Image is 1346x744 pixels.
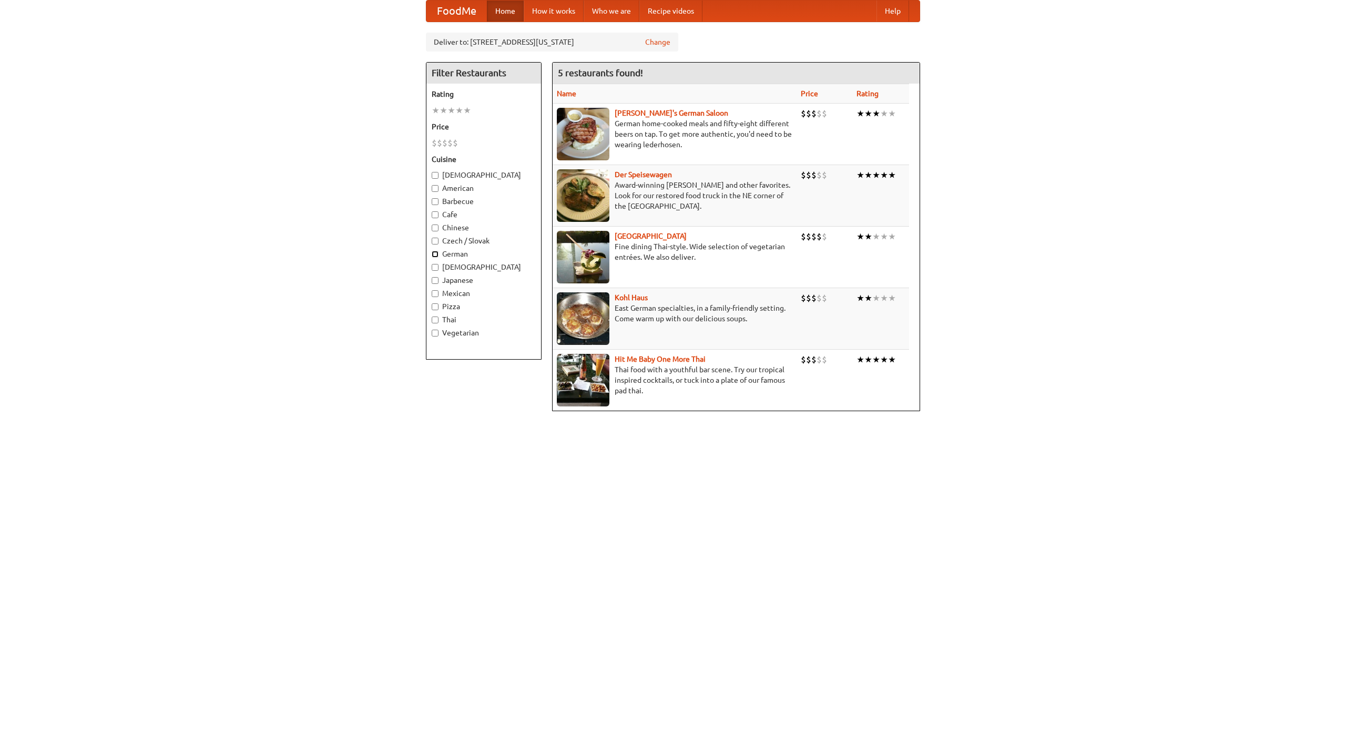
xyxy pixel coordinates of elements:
li: ★ [856,292,864,304]
li: $ [822,108,827,119]
label: Barbecue [432,196,536,207]
h4: Filter Restaurants [426,63,541,84]
li: ★ [856,231,864,242]
a: Home [487,1,524,22]
h5: Rating [432,89,536,99]
li: $ [811,292,817,304]
li: $ [817,354,822,365]
li: ★ [872,108,880,119]
li: $ [442,137,447,149]
img: esthers.jpg [557,108,609,160]
li: ★ [864,354,872,365]
a: FoodMe [426,1,487,22]
a: [GEOGRAPHIC_DATA] [615,232,687,240]
li: ★ [463,105,471,116]
label: German [432,249,536,259]
li: $ [453,137,458,149]
img: kohlhaus.jpg [557,292,609,345]
li: ★ [856,108,864,119]
li: $ [811,108,817,119]
label: Czech / Slovak [432,236,536,246]
li: ★ [872,354,880,365]
a: Who we are [584,1,639,22]
li: $ [822,169,827,181]
b: [PERSON_NAME]'s German Saloon [615,109,728,117]
li: ★ [888,169,896,181]
li: $ [822,231,827,242]
input: [DEMOGRAPHIC_DATA] [432,264,439,271]
li: $ [801,108,806,119]
li: $ [447,137,453,149]
input: German [432,251,439,258]
li: $ [811,231,817,242]
li: ★ [888,108,896,119]
li: ★ [888,354,896,365]
li: ★ [888,292,896,304]
p: German home-cooked meals and fifty-eight different beers on tap. To get more authentic, you'd nee... [557,118,792,150]
input: American [432,185,439,192]
li: ★ [864,292,872,304]
li: $ [801,169,806,181]
input: Japanese [432,277,439,284]
div: Deliver to: [STREET_ADDRESS][US_STATE] [426,33,678,52]
li: $ [822,292,827,304]
li: $ [801,231,806,242]
li: ★ [432,105,440,116]
h5: Price [432,121,536,132]
a: How it works [524,1,584,22]
li: ★ [880,169,888,181]
li: $ [806,108,811,119]
label: Mexican [432,288,536,299]
a: Rating [856,89,879,98]
input: Cafe [432,211,439,218]
ng-pluralize: 5 restaurants found! [558,68,643,78]
a: Kohl Haus [615,293,648,302]
li: $ [817,108,822,119]
li: ★ [872,169,880,181]
li: $ [437,137,442,149]
input: [DEMOGRAPHIC_DATA] [432,172,439,179]
a: Name [557,89,576,98]
img: speisewagen.jpg [557,169,609,222]
li: ★ [440,105,447,116]
p: Thai food with a youthful bar scene. Try our tropical inspired cocktails, or tuck into a plate of... [557,364,792,396]
li: ★ [872,231,880,242]
li: ★ [864,108,872,119]
li: ★ [856,354,864,365]
li: ★ [856,169,864,181]
input: Chinese [432,225,439,231]
label: American [432,183,536,193]
li: $ [822,354,827,365]
li: ★ [888,231,896,242]
li: $ [432,137,437,149]
li: ★ [880,292,888,304]
p: East German specialties, in a family-friendly setting. Come warm up with our delicious soups. [557,303,792,324]
input: Thai [432,317,439,323]
label: [DEMOGRAPHIC_DATA] [432,170,536,180]
a: Price [801,89,818,98]
h5: Cuisine [432,154,536,165]
label: Thai [432,314,536,325]
li: ★ [864,169,872,181]
label: Vegetarian [432,328,536,338]
a: Hit Me Baby One More Thai [615,355,706,363]
li: $ [811,169,817,181]
img: satay.jpg [557,231,609,283]
li: $ [817,292,822,304]
input: Vegetarian [432,330,439,337]
li: $ [817,169,822,181]
li: ★ [872,292,880,304]
img: babythai.jpg [557,354,609,406]
li: ★ [880,108,888,119]
a: Recipe videos [639,1,702,22]
label: Pizza [432,301,536,312]
li: $ [811,354,817,365]
li: ★ [447,105,455,116]
a: Help [876,1,909,22]
p: Award-winning [PERSON_NAME] and other favorites. Look for our restored food truck in the NE corne... [557,180,792,211]
a: Der Speisewagen [615,170,672,179]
